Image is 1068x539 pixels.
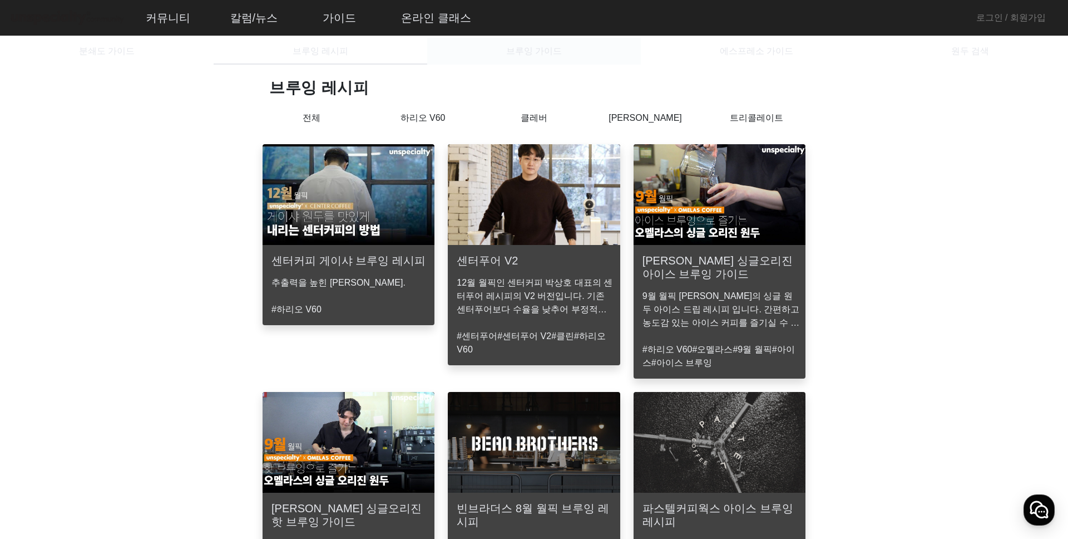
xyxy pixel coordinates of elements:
[976,11,1046,24] a: 로그인 / 회원가입
[269,78,812,98] h1: 브루잉 레시피
[478,111,590,125] p: 클레버
[35,370,42,379] span: 홈
[457,254,518,267] h3: 센터푸어 V2
[692,345,733,354] a: #오멜라스
[642,502,797,528] h3: 파스텔커피웍스 아이스 브루잉 레시피
[701,111,812,125] p: 트리콜레이트
[506,47,562,56] span: 브루잉 가이드
[172,370,185,379] span: 설정
[293,47,348,56] span: 브루잉 레시피
[314,3,365,33] a: 가이드
[590,111,701,125] p: [PERSON_NAME]
[271,502,426,528] h3: [PERSON_NAME] 싱글오리진 핫 브루잉 가이드
[457,331,497,341] a: #센터푸어
[627,144,812,379] a: [PERSON_NAME] 싱글오리진 아이스 브루잉 가이드9월 월픽 [PERSON_NAME]의 싱글 원두 아이스 드립 레시피 입니다. 간편하고 농도감 있는 아이스 커피를 즐기실...
[642,345,693,354] a: #하리오 V60
[137,3,199,33] a: 커뮤니티
[642,254,797,281] h3: [PERSON_NAME] 싱글오리진 아이스 브루잉 가이드
[73,353,144,381] a: 대화
[102,370,115,379] span: 대화
[720,47,793,56] span: 에스프레소 가이드
[144,353,214,381] a: 설정
[256,144,441,379] a: 센터커피 게이샤 브루잉 레시피추출력을 높힌 [PERSON_NAME].#하리오 V60
[79,47,135,56] span: 분쇄도 가이드
[457,276,615,316] p: 12월 월픽인 센터커피 박상호 대표의 센터푸어 레시피의 V2 버전입니다. 기존 센터푸어보다 수율을 낮추어 부정적인 맛이 억제되었습니다.
[271,276,430,290] p: 추출력을 높힌 [PERSON_NAME].
[271,305,322,314] a: #하리오 V60
[221,3,287,33] a: 칼럼/뉴스
[392,3,480,33] a: 온라인 클래스
[642,290,801,330] p: 9월 월픽 [PERSON_NAME]의 싱글 원두 아이스 드립 레시피 입니다. 간편하고 농도감 있는 아이스 커피를 즐기실 수 있습니다.
[651,358,712,367] a: #아이스 브루잉
[367,111,478,125] p: 하리오 V60
[733,345,772,354] a: #9월 월픽
[497,331,551,341] a: #센터푸어 V2
[551,331,574,341] a: #클린
[256,111,367,131] p: 전체
[441,144,626,379] a: 센터푸어 V212월 월픽인 센터커피 박상호 대표의 센터푸어 레시피의 V2 버전입니다. 기존 센터푸어보다 수율을 낮추어 부정적인 맛이 억제되었습니다.#센터푸어#센터푸어 V2#클...
[457,502,611,528] h3: 빈브라더스 8월 월픽 브루잉 레시피
[271,254,426,267] h3: 센터커피 게이샤 브루잉 레시피
[951,47,989,56] span: 원두 검색
[3,353,73,381] a: 홈
[9,8,126,28] img: logo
